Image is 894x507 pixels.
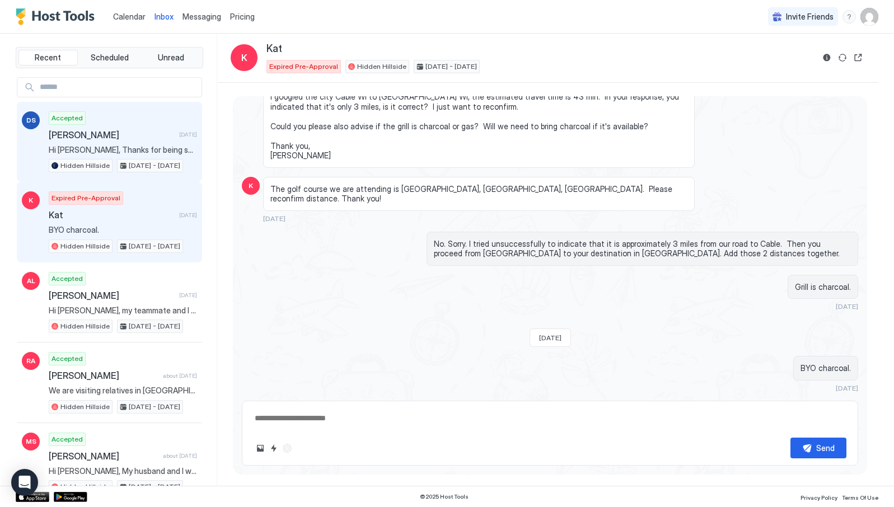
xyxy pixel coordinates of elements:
span: Kat [266,43,282,55]
span: about [DATE] [163,452,197,459]
span: Hidden Hillside [60,321,110,331]
span: [DATE] [179,131,197,138]
span: Hi [PERSON_NAME], my teammate and I are coming to town for the Chequamegon bike race. Looking for... [49,306,197,316]
a: Inbox [155,11,174,22]
a: Terms Of Use [842,491,878,503]
span: Hidden Hillside [60,482,110,492]
span: [DATE] [263,214,285,223]
a: App Store [16,492,49,502]
input: Input Field [35,78,202,97]
span: RA [26,356,35,366]
span: Hidden Hillside [357,62,406,72]
span: [DATE] [836,384,858,392]
button: Scheduled [80,50,139,65]
span: [DATE] [836,302,858,311]
div: Send [816,442,835,454]
span: [PERSON_NAME] [49,290,175,301]
span: [PERSON_NAME] [49,129,175,140]
span: K [29,195,33,205]
span: [DATE] [539,334,561,342]
div: Open Intercom Messenger [11,469,38,496]
span: DS [26,115,36,125]
span: [DATE] [179,292,197,299]
span: Expired Pre-Approval [269,62,338,72]
span: [DATE] - [DATE] [129,402,180,412]
span: AL [27,276,35,286]
button: Send [790,438,846,458]
span: BYO charcoal. [49,225,197,235]
span: [DATE] - [DATE] [129,241,180,251]
span: [DATE] - [DATE] [129,482,180,492]
button: Unread [141,50,200,65]
span: about [DATE] [163,372,197,379]
span: Hidden Hillside [60,402,110,412]
span: Accepted [52,113,83,123]
span: MS [26,436,36,447]
span: Kat [49,209,175,220]
span: Hi [PERSON_NAME], I googled the city Cable WI to [GEOGRAPHIC_DATA] WI, the estimated travel time ... [270,72,687,161]
span: Inbox [155,12,174,21]
button: Quick reply [267,442,280,455]
span: The golf course we are attending is [GEOGRAPHIC_DATA], [GEOGRAPHIC_DATA], [GEOGRAPHIC_DATA]. Plea... [270,184,687,204]
span: Calendar [113,12,146,21]
span: Privacy Policy [801,494,837,501]
span: Terms Of Use [842,494,878,501]
span: K [249,181,253,191]
span: Hidden Hillside [60,161,110,171]
div: tab-group [16,47,203,68]
span: Invite Friends [786,12,834,22]
span: [DATE] - [DATE] [425,62,477,72]
a: Google Play Store [54,492,87,502]
span: Recent [35,53,61,63]
span: Accepted [52,434,83,444]
span: [DATE] - [DATE] [129,321,180,331]
a: Calendar [113,11,146,22]
span: Accepted [52,274,83,284]
div: User profile [860,8,878,26]
a: Host Tools Logo [16,8,100,25]
span: Hidden Hillside [60,241,110,251]
button: Recent [18,50,78,65]
button: Upload image [254,442,267,455]
span: No. Sorry. I tried unsuccessfully to indicate that it is approximately 3 miles from our road to C... [434,239,851,259]
span: Expired Pre-Approval [52,193,120,203]
a: Messaging [182,11,221,22]
span: [PERSON_NAME] [49,450,158,462]
span: BYO charcoal. [801,363,851,373]
span: Scheduled [91,53,129,63]
span: [DATE] [179,212,197,219]
span: Unread [158,53,184,63]
span: Messaging [182,12,221,21]
span: Grill is charcoal. [795,282,851,292]
span: [DATE] - [DATE] [129,161,180,171]
span: [PERSON_NAME] [49,370,158,381]
button: Sync reservation [836,51,849,64]
span: Hi [PERSON_NAME], Thanks for being such a great guest. We we gave you a 5* review and posted for ... [49,145,197,155]
span: Hi [PERSON_NAME], My husband and I will be traveling to Cable to watch our daughter race in the X... [49,466,197,476]
span: © 2025 Host Tools [420,493,469,500]
span: Pricing [230,12,255,22]
div: menu [842,10,856,24]
button: Reservation information [820,51,834,64]
span: Accepted [52,354,83,364]
span: K [241,51,247,64]
span: We are visiting relatives in [GEOGRAPHIC_DATA]. We might have 2 more relatives join us but don’t ... [49,386,197,396]
button: Open reservation [851,51,865,64]
a: Privacy Policy [801,491,837,503]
